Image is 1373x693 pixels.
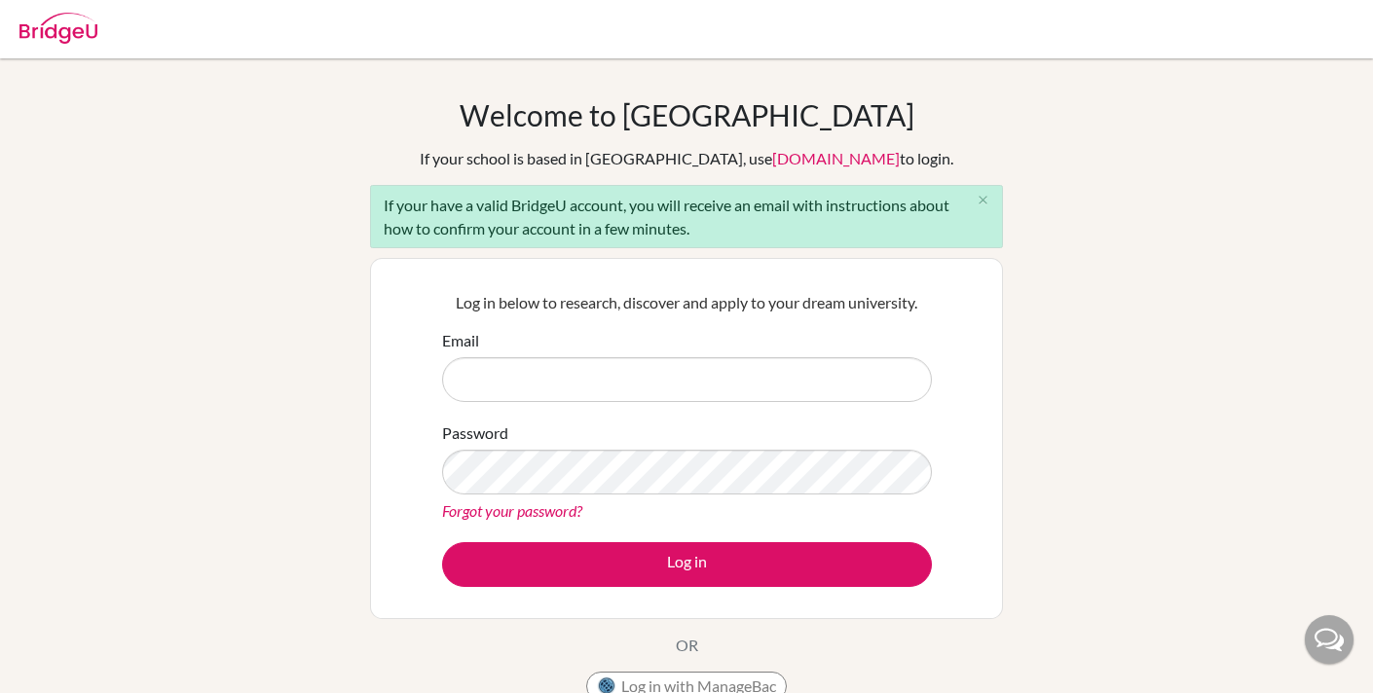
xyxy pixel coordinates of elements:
[442,291,932,314] p: Log in below to research, discover and apply to your dream university.
[976,193,990,207] i: close
[370,185,1003,248] div: If your have a valid BridgeU account, you will receive an email with instructions about how to co...
[442,421,508,445] label: Password
[442,542,932,587] button: Log in
[772,149,900,167] a: [DOMAIN_NAME]
[19,13,97,44] img: Bridge-U
[676,634,698,657] p: OR
[420,147,953,170] div: If your school is based in [GEOGRAPHIC_DATA], use to login.
[442,329,479,352] label: Email
[442,501,582,520] a: Forgot your password?
[963,186,1002,215] button: Close
[460,97,914,132] h1: Welcome to [GEOGRAPHIC_DATA]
